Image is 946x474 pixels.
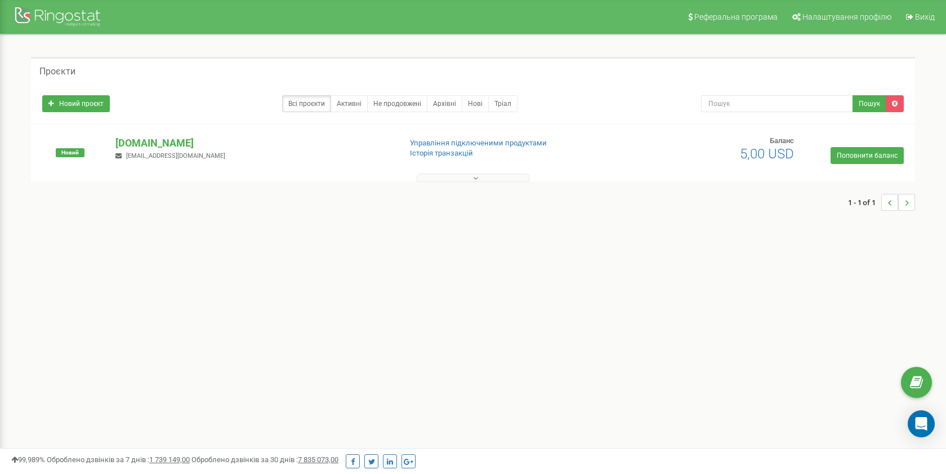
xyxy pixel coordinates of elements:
u: 1 739 149,00 [149,455,190,464]
h5: Проєкти [39,67,75,77]
span: Оброблено дзвінків за 7 днів : [47,455,190,464]
span: Вихід [915,12,935,21]
a: Історія транзакцій [410,149,473,157]
a: Тріал [488,95,517,112]
nav: ... [848,183,915,222]
span: 1 - 1 of 1 [848,194,881,211]
a: Архівні [427,95,462,112]
a: Управління підключеними продуктами [410,139,547,147]
a: Нові [462,95,489,112]
u: 7 835 073,00 [298,455,338,464]
a: Всі проєкти [282,95,331,112]
a: Новий проєкт [42,95,110,112]
a: Активні [331,95,368,112]
div: Open Intercom Messenger [908,410,935,437]
a: Не продовжені [367,95,427,112]
a: Поповнити баланс [831,147,904,164]
span: 5,00 USD [740,146,794,162]
span: [EMAIL_ADDRESS][DOMAIN_NAME] [126,152,225,160]
span: Оброблено дзвінків за 30 днів : [191,455,338,464]
span: Новий [56,148,84,157]
span: Баланс [770,136,794,145]
span: Реферальна програма [694,12,778,21]
p: [DOMAIN_NAME] [115,136,391,150]
span: 99,989% [11,455,45,464]
input: Пошук [701,95,853,112]
span: Налаштування профілю [802,12,891,21]
button: Пошук [853,95,886,112]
